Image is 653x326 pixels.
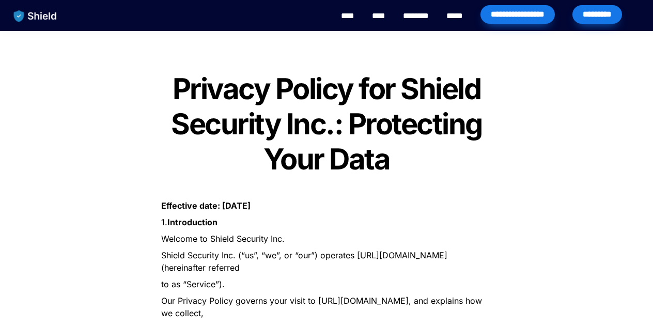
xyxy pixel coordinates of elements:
[171,71,487,177] strong: Privacy Policy for Shield Security Inc.: Protecting Your Data
[161,200,251,211] strong: Effective date: [DATE]
[161,234,285,244] span: Welcome to Shield Security Inc.
[161,279,225,289] span: to as “Service”).
[161,250,450,273] span: Shield Security Inc. (“us”, “we”, or “our”) operates [URL][DOMAIN_NAME] (hereinafter referred
[161,296,485,318] span: Our Privacy Policy governs your visit to [URL][DOMAIN_NAME], and explains how we collect,
[167,217,217,227] strong: Introduction
[161,217,167,227] span: 1.
[9,5,62,27] img: website logo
